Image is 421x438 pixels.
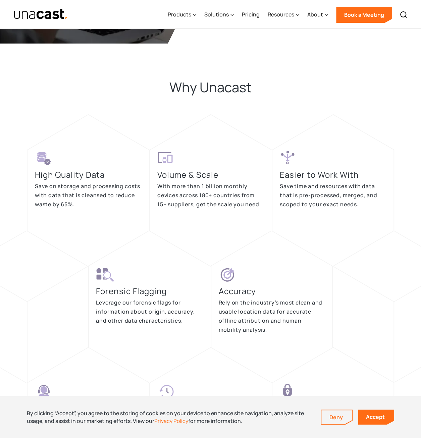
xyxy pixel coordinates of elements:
[400,11,408,19] img: Search icon
[218,298,325,334] p: Rely on the industry’s most clean and usable location data for accurate offline attribution and h...
[13,8,68,20] a: home
[321,410,352,424] a: Deny
[280,169,362,180] h3: Easier to Work With
[96,298,203,325] p: Leverage our forensic flags for information about origin, accuracy, and other data characteristics.
[35,182,142,209] p: Save on storage and processing costs with data that is cleansed to reduce waste by 65%.
[268,10,294,18] div: Resources
[336,7,392,23] a: Book a Meeting
[204,10,229,18] div: Solutions
[280,182,386,209] p: Save time and resources with data that is pre-processed, merged, and scoped to your exact needs.
[157,169,222,180] h3: Volume & Scale
[307,1,328,29] div: About
[204,1,234,29] div: Solutions
[96,285,170,297] h3: Forensic Flagging
[218,285,259,297] h3: Accuracy
[307,10,323,18] div: About
[27,409,311,425] div: By clicking “Accept”, you agree to the storing of cookies on your device to enhance site navigati...
[13,8,68,20] img: Unacast text logo
[168,1,196,29] div: Products
[157,182,264,209] p: With more than 1 billion monthly devices across 180+ countries from 15+ suppliers, get the scale ...
[242,1,260,29] a: Pricing
[35,169,108,180] h3: High Quality Data
[358,409,394,425] a: Accept
[154,417,188,425] a: Privacy Policy
[168,10,191,18] div: Products
[268,1,299,29] div: Resources
[169,78,252,96] h2: Why Unacast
